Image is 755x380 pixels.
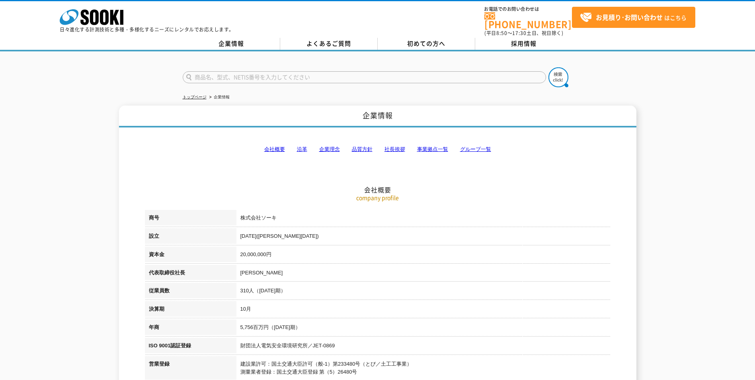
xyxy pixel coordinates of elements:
[145,338,236,356] th: ISO 9001認証登録
[145,265,236,283] th: 代表取締役社長
[145,319,236,338] th: 年商
[512,29,527,37] span: 17:30
[319,146,340,152] a: 企業理念
[548,67,568,87] img: btn_search.png
[596,12,663,22] strong: お見積り･お問い合わせ
[208,93,230,102] li: 企業情報
[236,265,611,283] td: [PERSON_NAME]
[183,38,280,50] a: 企業情報
[460,146,491,152] a: グループ一覧
[119,106,636,127] h1: 企業情報
[236,338,611,356] td: 財団法人電気安全環境研究所／JET-0869
[145,247,236,265] th: 資本金
[145,301,236,319] th: 決算期
[572,7,695,28] a: お見積り･お問い合わせはこちら
[183,95,207,99] a: トップページ
[145,210,236,228] th: 商号
[407,39,445,48] span: 初めての方へ
[236,228,611,247] td: [DATE]([PERSON_NAME][DATE])
[378,38,475,50] a: 初めての方へ
[264,146,285,152] a: 会社概要
[384,146,405,152] a: 社長挨拶
[297,146,307,152] a: 沿革
[236,283,611,301] td: 310人（[DATE]期）
[236,247,611,265] td: 20,000,000円
[145,106,611,194] h2: 会社概要
[417,146,448,152] a: 事業拠点一覧
[183,71,546,83] input: 商品名、型式、NETIS番号を入力してください
[60,27,234,32] p: 日々進化する計測技術と多種・多様化するニーズにレンタルでお応えします。
[236,319,611,338] td: 5,756百万円（[DATE]期）
[145,228,236,247] th: 設立
[484,29,563,37] span: (平日 ～ 土日、祝日除く)
[484,12,572,29] a: [PHONE_NUMBER]
[580,12,687,24] span: はこちら
[145,194,611,202] p: company profile
[496,29,507,37] span: 8:50
[236,301,611,319] td: 10月
[352,146,373,152] a: 品質方針
[484,7,572,12] span: お電話でのお問い合わせは
[280,38,378,50] a: よくあるご質問
[145,283,236,301] th: 従業員数
[475,38,573,50] a: 採用情報
[236,210,611,228] td: 株式会社ソーキ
